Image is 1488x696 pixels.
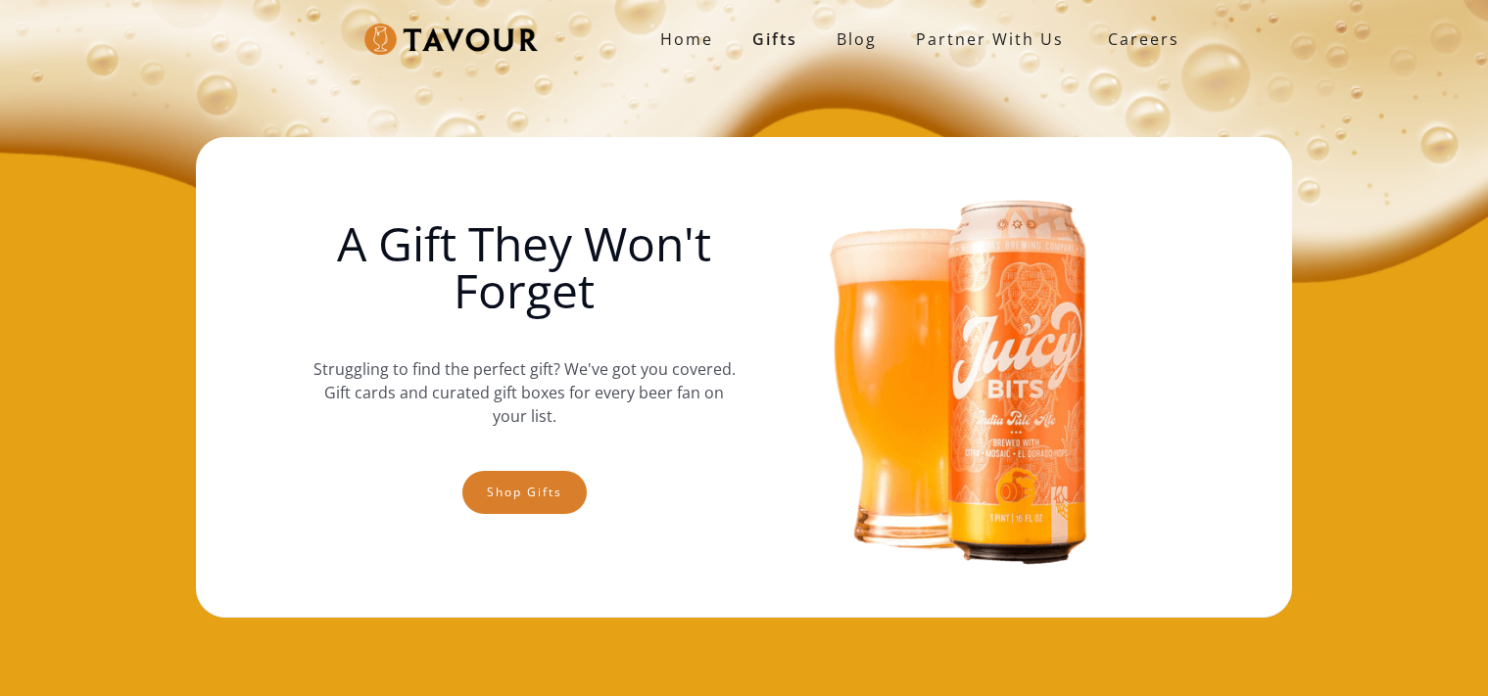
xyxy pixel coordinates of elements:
[641,20,733,59] a: Home
[1083,12,1194,67] a: Careers
[1108,20,1179,59] strong: Careers
[462,471,587,514] a: Shop gifts
[733,20,817,59] a: Gifts
[660,28,713,50] strong: Home
[817,20,896,59] a: Blog
[896,20,1083,59] a: partner with us
[312,220,736,314] h1: A Gift They Won't Forget
[312,338,736,447] p: Struggling to find the perfect gift? We've got you covered. Gift cards and curated gift boxes for...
